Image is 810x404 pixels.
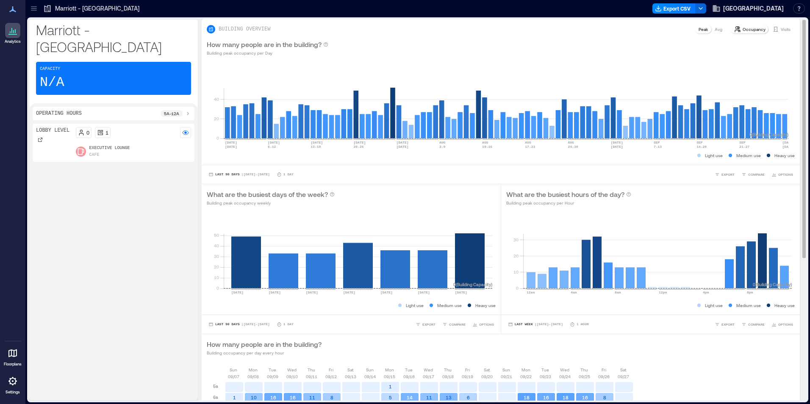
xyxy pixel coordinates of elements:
text: 4am [571,291,577,294]
p: 5a - 12a [164,110,179,117]
text: AUG [439,141,446,144]
p: Mon [385,366,394,373]
text: [DATE] [380,291,393,294]
span: COMPARE [748,322,765,327]
p: 09/08 [247,373,259,380]
text: 7-13 [654,145,662,149]
p: 09/09 [267,373,278,380]
button: OPTIONS [770,320,795,329]
p: Sun [502,366,510,373]
a: Settings [3,371,23,397]
text: 11 [309,395,315,400]
p: Sun [230,366,237,373]
p: N/A [40,74,64,91]
p: Tue [405,366,413,373]
p: Marriott - [GEOGRAPHIC_DATA] [36,21,191,55]
p: 1 Day [283,172,294,177]
text: 6 [467,395,470,400]
p: 09/24 [559,373,571,380]
text: [DATE] [782,141,795,144]
p: 09/21 [501,373,512,380]
text: [DATE] [311,141,323,144]
tspan: 30 [214,254,219,259]
p: Tue [541,366,549,373]
p: 09/18 [442,373,454,380]
button: [GEOGRAPHIC_DATA] [710,2,786,15]
tspan: 20 [214,264,219,269]
p: Capacity [40,66,60,72]
p: Peak [699,26,708,33]
p: Building peak occupancy weekly [207,199,335,206]
p: Thu [444,366,452,373]
text: 14 [407,395,413,400]
text: 10-16 [482,145,492,149]
p: Settings [6,390,20,395]
text: 18 [563,395,569,400]
button: Last 90 Days |[DATE]-[DATE] [207,170,272,179]
text: 18 [524,395,530,400]
p: 09/07 [228,373,239,380]
text: 12pm [659,291,667,294]
button: Export CSV [652,3,696,14]
p: 09/11 [306,373,317,380]
p: Medium use [736,152,761,159]
p: Building peak occupancy per Hour [506,199,631,206]
button: COMPARE [740,320,766,329]
p: Medium use [437,302,462,309]
text: 17-23 [525,145,535,149]
p: 1 Day [283,322,294,327]
p: 09/20 [481,373,493,380]
p: 09/17 [423,373,434,380]
tspan: 0 [216,136,219,141]
p: Building peak occupancy per Day [207,50,328,56]
p: Thu [580,366,588,373]
span: OPTIONS [778,322,793,327]
p: Sat [620,366,626,373]
button: EXPORT [713,170,736,179]
text: 3-9 [439,145,446,149]
tspan: 0 [216,285,219,291]
text: SEP [654,141,660,144]
p: 09/16 [403,373,415,380]
button: OPTIONS [471,320,496,329]
p: 09/10 [286,373,298,380]
tspan: 40 [214,97,219,102]
p: Wed [287,366,297,373]
p: 1 [105,129,108,136]
span: EXPORT [721,172,735,177]
text: AUG [568,141,574,144]
p: Visits [781,26,791,33]
p: 09/15 [384,373,395,380]
p: Wed [424,366,433,373]
text: 12am [527,291,535,294]
button: COMPARE [740,170,766,179]
p: Operating Hours [36,110,82,117]
button: Last Week |[DATE]-[DATE] [506,320,565,329]
text: SEP [739,141,746,144]
p: Fri [465,366,470,373]
text: [DATE] [269,291,281,294]
text: [DATE] [225,145,237,149]
text: [DATE] [455,291,467,294]
p: Lobby Level [36,127,69,134]
p: 09/14 [364,373,376,380]
p: Light use [406,302,424,309]
text: 14-20 [696,145,707,149]
button: EXPORT [713,320,736,329]
text: 1 [233,395,236,400]
p: Occupancy [743,26,766,33]
p: Heavy use [475,302,496,309]
text: 8 [330,395,333,400]
text: 6-12 [268,145,276,149]
span: EXPORT [422,322,436,327]
p: Fri [329,366,333,373]
p: Light use [705,152,723,159]
p: Cafe [89,152,100,158]
p: Floorplans [4,362,22,367]
text: 1 [389,384,392,389]
p: 09/19 [462,373,473,380]
text: SEP [696,141,703,144]
text: 8am [615,291,621,294]
p: 09/13 [345,373,356,380]
span: OPTIONS [479,322,494,327]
